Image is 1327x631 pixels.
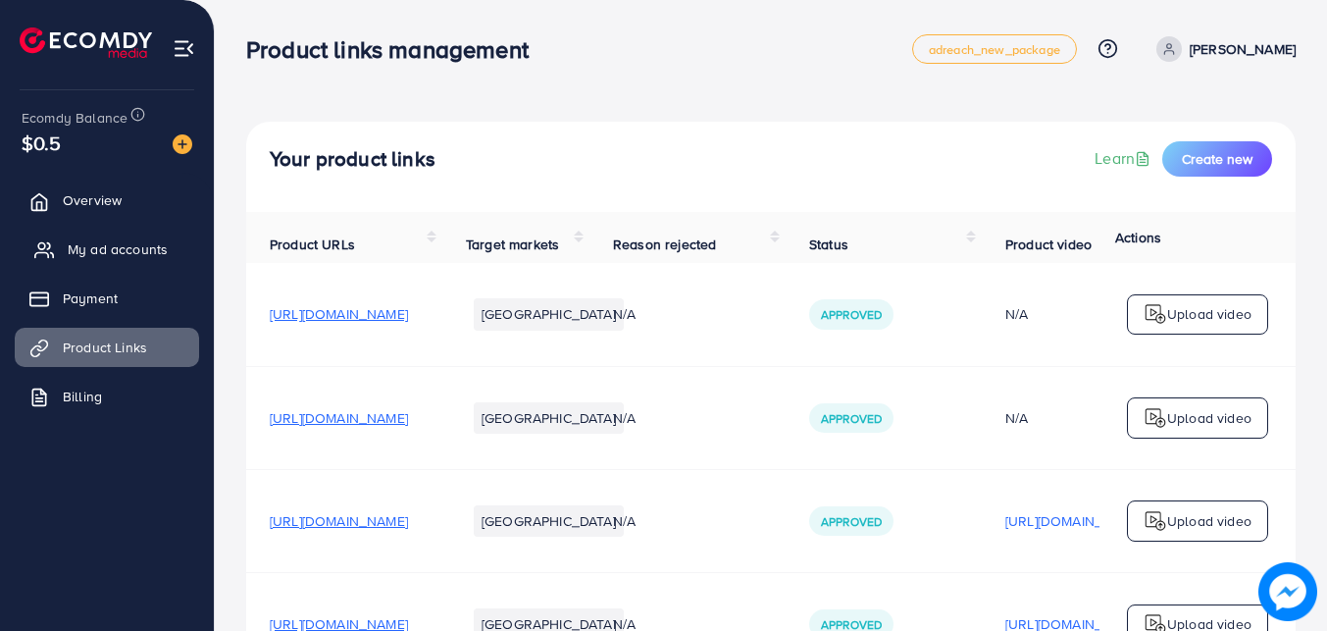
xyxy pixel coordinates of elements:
[474,402,624,434] li: [GEOGRAPHIC_DATA]
[20,27,152,58] img: logo
[1144,302,1167,326] img: logo
[1167,509,1251,533] p: Upload video
[613,408,636,428] span: N/A
[270,235,355,254] span: Product URLs
[1162,141,1272,177] button: Create new
[1005,235,1092,254] span: Product video
[63,338,147,357] span: Product Links
[466,235,559,254] span: Target markets
[1167,302,1251,326] p: Upload video
[1005,408,1144,428] div: N/A
[270,147,435,172] h4: Your product links
[15,181,199,220] a: Overview
[173,37,195,60] img: menu
[1005,509,1144,533] p: [URL][DOMAIN_NAME]
[1148,36,1296,62] a: [PERSON_NAME]
[809,235,848,254] span: Status
[613,304,636,324] span: N/A
[22,108,128,128] span: Ecomdy Balance
[1144,406,1167,430] img: logo
[270,511,408,531] span: [URL][DOMAIN_NAME]
[929,43,1060,56] span: adreach_new_package
[15,230,199,269] a: My ad accounts
[15,377,199,416] a: Billing
[22,129,62,157] span: $0.5
[912,34,1077,64] a: adreach_new_package
[1182,149,1252,169] span: Create new
[173,134,192,154] img: image
[474,298,624,330] li: [GEOGRAPHIC_DATA]
[63,387,102,406] span: Billing
[1144,509,1167,533] img: logo
[1005,304,1144,324] div: N/A
[821,410,882,427] span: Approved
[270,408,408,428] span: [URL][DOMAIN_NAME]
[15,279,199,318] a: Payment
[1258,562,1317,621] img: image
[63,289,118,308] span: Payment
[474,505,624,537] li: [GEOGRAPHIC_DATA]
[821,306,882,323] span: Approved
[1167,406,1251,430] p: Upload video
[613,235,716,254] span: Reason rejected
[246,35,544,64] h3: Product links management
[1115,228,1161,247] span: Actions
[1190,37,1296,61] p: [PERSON_NAME]
[15,328,199,367] a: Product Links
[68,239,168,259] span: My ad accounts
[821,513,882,530] span: Approved
[63,190,122,210] span: Overview
[613,511,636,531] span: N/A
[270,304,408,324] span: [URL][DOMAIN_NAME]
[1095,147,1154,170] a: Learn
